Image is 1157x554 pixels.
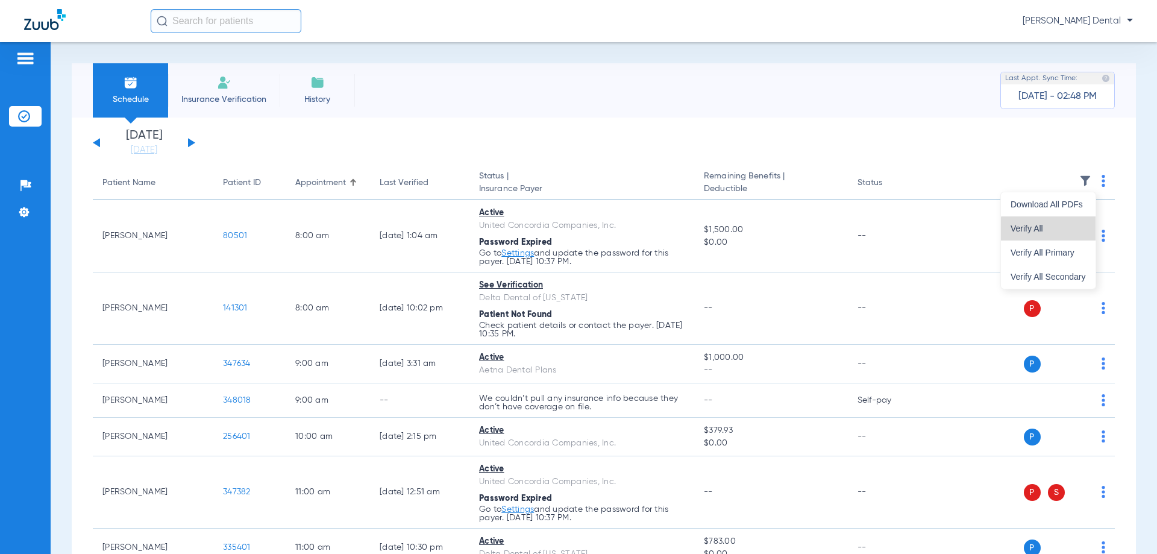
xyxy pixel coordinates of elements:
iframe: Chat Widget [1097,496,1157,554]
span: Verify All [1011,224,1086,233]
span: Download All PDFs [1011,200,1086,209]
span: Verify All Primary [1011,248,1086,257]
span: Verify All Secondary [1011,272,1086,281]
